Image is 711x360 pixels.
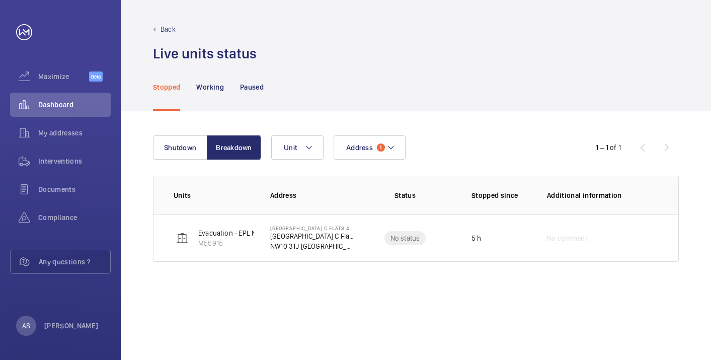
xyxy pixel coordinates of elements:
p: No status [390,233,420,243]
span: Address [346,143,373,152]
span: Maximize [38,71,89,82]
p: [PERSON_NAME] [44,321,99,331]
p: Status [362,190,448,200]
p: AS [22,321,30,331]
p: Back [161,24,176,34]
button: Shutdown [153,135,207,160]
span: Beta [89,71,103,82]
p: Address [270,190,355,200]
p: [GEOGRAPHIC_DATA] C Flats 45-101 [270,231,355,241]
p: Paused [240,82,264,92]
span: No comment [547,233,587,243]
span: My addresses [38,128,111,138]
button: Breakdown [207,135,261,160]
span: Any questions ? [39,257,110,267]
p: M55915 [198,238,316,248]
p: 5 h [471,233,482,243]
span: Compliance [38,212,111,223]
span: Interventions [38,156,111,166]
p: NW10 3TJ [GEOGRAPHIC_DATA] [270,241,355,251]
span: Dashboard [38,100,111,110]
p: Stopped [153,82,180,92]
p: [GEOGRAPHIC_DATA] C Flats 45-101 - High Risk Building [270,225,355,231]
span: Documents [38,184,111,194]
button: Address1 [334,135,406,160]
span: Unit [284,143,297,152]
p: Evacuation - EPL No 3 Flats 45-101 L/h [198,228,316,238]
p: Working [196,82,223,92]
button: Unit [271,135,324,160]
img: elevator.svg [176,232,188,244]
div: 1 – 1 of 1 [596,142,621,153]
span: 1 [377,143,385,152]
p: Stopped since [471,190,531,200]
p: Units [174,190,254,200]
p: Additional information [547,190,658,200]
h1: Live units status [153,44,257,63]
